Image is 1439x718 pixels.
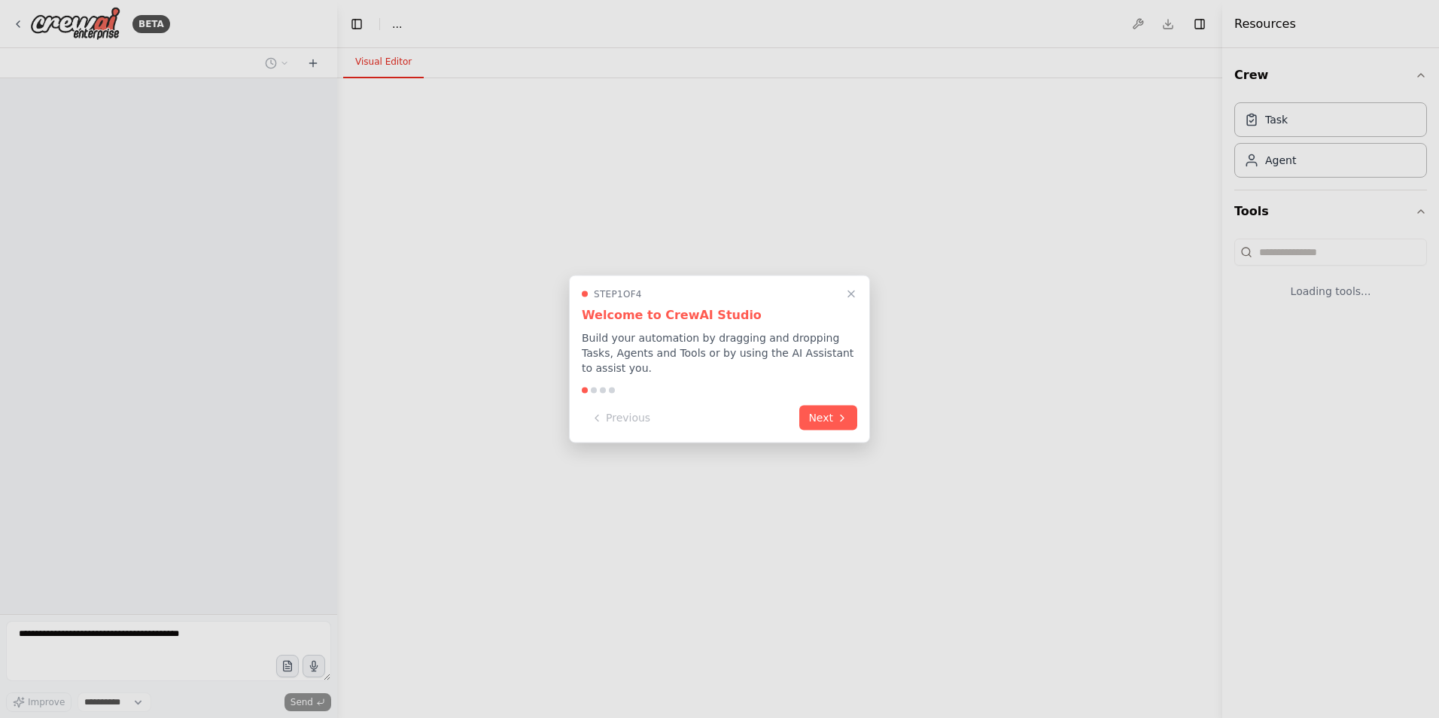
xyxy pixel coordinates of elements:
[594,288,642,300] span: Step 1 of 4
[582,306,857,324] h3: Welcome to CrewAI Studio
[346,14,367,35] button: Hide left sidebar
[582,330,857,376] p: Build your automation by dragging and dropping Tasks, Agents and Tools or by using the AI Assista...
[799,406,857,430] button: Next
[582,406,659,430] button: Previous
[842,285,860,303] button: Close walkthrough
